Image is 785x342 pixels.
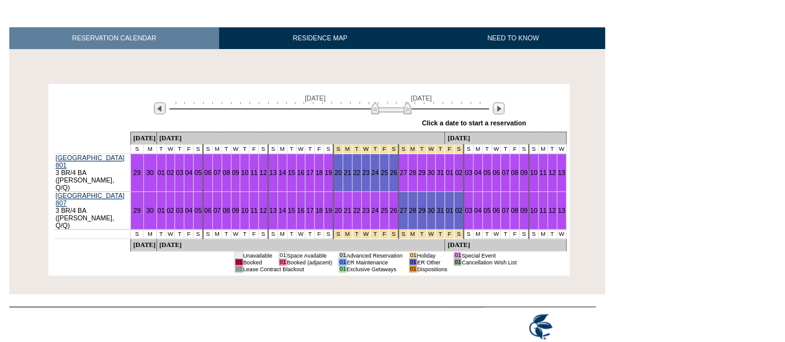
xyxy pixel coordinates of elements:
[409,259,416,266] td: 01
[146,169,154,176] a: 30
[279,259,286,266] td: 01
[166,230,175,239] td: W
[143,145,156,154] td: M
[334,169,342,176] a: 20
[353,169,361,176] a: 22
[547,230,557,239] td: T
[539,169,547,176] a: 11
[426,145,436,154] td: New Year's 2026/2027
[454,145,464,154] td: New Year's 2026/2027
[549,207,556,214] a: 12
[446,207,453,214] a: 01
[9,27,219,49] a: RESERVATION CALENDAR
[146,207,154,214] a: 30
[408,145,417,154] td: New Year's 2026/2027
[371,207,379,214] a: 24
[520,207,527,214] a: 09
[455,207,462,214] a: 02
[482,230,491,239] td: T
[411,94,432,102] span: [DATE]
[380,169,388,176] a: 25
[519,145,529,154] td: S
[277,145,287,154] td: M
[212,230,222,239] td: M
[241,207,248,214] a: 10
[371,169,379,176] a: 24
[296,145,305,154] td: W
[55,192,131,230] td: 3 BR/4 BA ([PERSON_NAME], Q/Q)
[250,169,258,176] a: 11
[417,230,426,239] td: New Year's 2026/2027
[445,230,454,239] td: New Year's 2026/2027
[167,207,174,214] a: 02
[445,145,454,154] td: New Year's 2026/2027
[426,230,436,239] td: New Year's 2026/2027
[362,207,370,214] a: 23
[530,169,537,176] a: 10
[343,230,352,239] td: Christmas 2026
[446,169,453,176] a: 01
[249,145,259,154] td: F
[511,169,518,176] a: 08
[445,132,566,145] td: [DATE]
[213,169,221,176] a: 07
[176,207,183,214] a: 03
[279,169,286,176] a: 14
[547,145,557,154] td: T
[353,207,361,214] a: 22
[297,169,305,176] a: 16
[422,119,526,127] div: Click a date to start a reservation
[339,266,346,272] td: 01
[352,230,361,239] td: Christmas 2026
[454,230,464,239] td: New Year's 2026/2027
[306,207,313,214] a: 17
[493,169,500,176] a: 06
[325,207,332,214] a: 19
[232,207,240,214] a: 09
[279,252,286,259] td: 01
[269,169,277,176] a: 13
[510,230,519,239] td: F
[232,169,240,176] a: 09
[493,207,500,214] a: 06
[185,169,192,176] a: 04
[436,169,444,176] a: 31
[315,145,324,154] td: F
[501,207,509,214] a: 07
[465,207,472,214] a: 03
[445,239,566,251] td: [DATE]
[380,145,389,154] td: Christmas 2026
[279,207,286,214] a: 14
[213,207,221,214] a: 07
[473,230,482,239] td: M
[269,207,277,214] a: 13
[277,230,287,239] td: M
[339,259,346,266] td: 01
[287,252,333,259] td: Space Available
[418,169,426,176] a: 29
[235,266,243,272] td: 01
[361,230,370,239] td: Christmas 2026
[417,259,447,266] td: ER Other
[436,230,445,239] td: New Year's 2026/2027
[474,207,482,214] a: 04
[175,145,184,154] td: T
[130,132,156,145] td: [DATE]
[296,230,305,239] td: W
[259,145,268,154] td: S
[334,207,342,214] a: 20
[483,207,491,214] a: 05
[461,252,516,259] td: Special Event
[156,145,166,154] td: T
[268,230,277,239] td: S
[133,207,141,214] a: 29
[56,192,125,207] a: [GEOGRAPHIC_DATA] 807
[288,207,295,214] a: 15
[519,230,529,239] td: S
[222,230,231,239] td: T
[167,169,174,176] a: 02
[436,207,444,214] a: 31
[344,169,351,176] a: 21
[259,169,267,176] a: 12
[130,230,143,239] td: S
